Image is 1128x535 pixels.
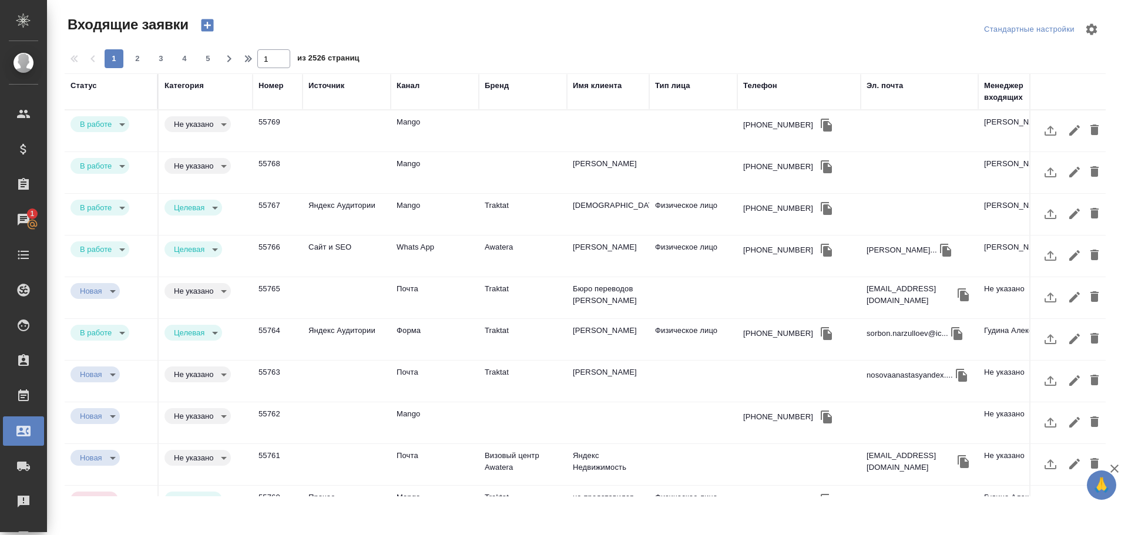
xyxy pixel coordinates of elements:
[164,283,231,299] div: В работе
[391,277,479,318] td: Почта
[76,161,115,171] button: В работе
[978,402,1066,443] td: Не указано
[867,369,953,381] p: nosovaanastasyandex....
[567,235,649,277] td: [PERSON_NAME]
[70,200,129,216] div: В работе
[743,244,813,256] div: [PHONE_NUMBER]
[303,486,391,527] td: Прочее
[175,53,194,65] span: 4
[567,194,649,235] td: [DEMOGRAPHIC_DATA]
[1065,200,1085,228] button: Редактировать
[1065,366,1085,395] button: Редактировать
[1065,408,1085,436] button: Редактировать
[391,486,479,527] td: Mango
[170,244,208,254] button: Целевая
[567,361,649,402] td: [PERSON_NAME]
[253,319,303,360] td: 55764
[1092,473,1112,497] span: 🙏
[567,152,649,193] td: [PERSON_NAME]
[867,450,955,473] p: [EMAIL_ADDRESS][DOMAIN_NAME]
[649,319,737,360] td: Физическое лицо
[76,411,106,421] button: Новая
[978,486,1066,527] td: Гудина Александра
[199,53,217,65] span: 5
[743,328,813,339] div: [PHONE_NUMBER]
[978,235,1066,277] td: [PERSON_NAME]
[164,325,222,341] div: В работе
[297,51,360,68] span: из 2526 страниц
[1085,366,1104,395] button: Удалить
[199,49,217,68] button: 5
[818,200,835,217] button: Скопировать
[953,366,971,384] button: Скопировать
[1036,366,1065,395] button: Загрузить файл
[818,158,835,176] button: Скопировать
[867,328,948,339] p: sorbon.narzulloev@ic...
[76,203,115,213] button: В работе
[164,366,231,382] div: В работе
[978,277,1066,318] td: Не указано
[193,15,221,35] button: Создать
[164,200,222,216] div: В работе
[164,241,222,257] div: В работе
[164,80,204,92] div: Категория
[76,494,104,504] button: Отказ
[76,328,115,338] button: В работе
[978,444,1066,485] td: Не указано
[1085,450,1104,478] button: Удалить
[70,158,129,174] div: В работе
[128,53,147,65] span: 2
[1065,492,1085,520] button: Редактировать
[743,119,813,131] div: [PHONE_NUMBER]
[573,80,622,92] div: Имя клиента
[867,244,937,256] p: [PERSON_NAME]...
[649,235,737,277] td: Физическое лицо
[567,319,649,360] td: [PERSON_NAME]
[567,486,649,527] td: не представился
[391,361,479,402] td: Почта
[170,411,217,421] button: Не указано
[937,241,955,259] button: Скопировать
[170,369,217,379] button: Не указано
[303,235,391,277] td: Сайт и SEO
[1036,200,1065,228] button: Загрузить файл
[955,453,972,470] button: Скопировать
[76,286,106,296] button: Новая
[128,49,147,68] button: 2
[479,361,567,402] td: Traktat
[978,152,1066,193] td: [PERSON_NAME]
[479,194,567,235] td: Traktat
[479,319,567,360] td: Traktat
[76,244,115,254] button: В работе
[978,361,1066,402] td: Не указано
[1065,450,1085,478] button: Редактировать
[308,80,344,92] div: Источник
[253,361,303,402] td: 55763
[818,241,835,259] button: Скопировать
[867,80,903,92] div: Эл. почта
[70,366,120,382] div: В работе
[818,408,835,426] button: Скопировать
[164,450,231,466] div: В работе
[743,80,777,92] div: Телефон
[164,158,231,174] div: В работе
[391,110,479,152] td: Mango
[170,453,217,463] button: Не указано
[397,80,419,92] div: Канал
[253,402,303,443] td: 55762
[1036,283,1065,311] button: Загрузить файл
[1085,241,1104,270] button: Удалить
[649,486,737,527] td: Физическое лицо
[479,486,567,527] td: Traktat
[567,277,649,318] td: Бюро переводов [PERSON_NAME]
[253,486,303,527] td: 55760
[1085,200,1104,228] button: Удалить
[76,453,106,463] button: Новая
[170,203,208,213] button: Целевая
[978,194,1066,235] td: [PERSON_NAME]
[1036,408,1065,436] button: Загрузить файл
[743,411,813,423] div: [PHONE_NUMBER]
[76,369,106,379] button: Новая
[984,80,1060,103] div: Менеджер входящих
[170,328,208,338] button: Целевая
